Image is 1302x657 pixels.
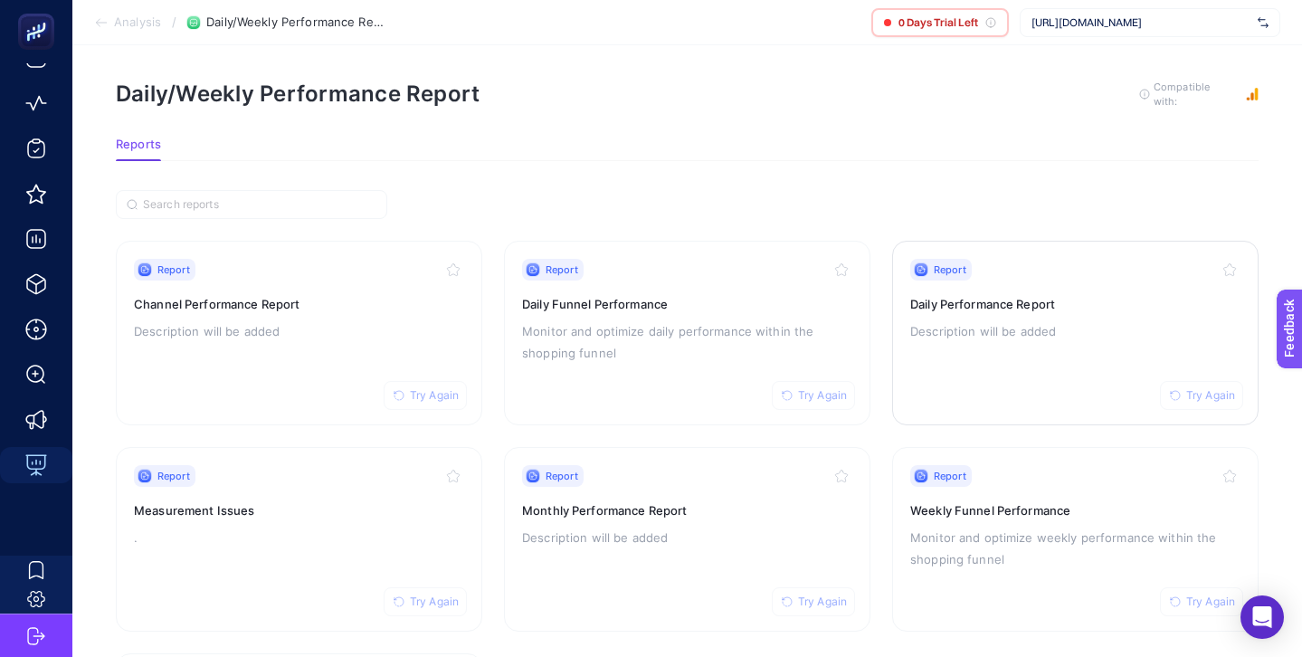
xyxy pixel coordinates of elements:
[1240,595,1284,639] div: Open Intercom Messenger
[384,587,467,616] button: Try Again
[898,15,978,30] span: 0 Days Trial Left
[11,5,69,20] span: Feedback
[910,295,1240,313] h3: Daily Performance Report
[1160,381,1243,410] button: Try Again
[546,262,578,277] span: Report
[116,138,161,152] span: Reports
[116,138,161,161] button: Reports
[134,501,464,519] h3: Measurement Issues
[1160,587,1243,616] button: Try Again
[1031,15,1250,30] span: [URL][DOMAIN_NAME]
[892,241,1259,425] a: ReportTry AgainDaily Performance ReportDescription will be added
[1154,80,1235,109] span: Compatible with:
[134,295,464,313] h3: Channel Performance Report
[798,388,847,403] span: Try Again
[504,241,870,425] a: ReportTry AgainDaily Funnel PerformanceMonitor and optimize daily performance within the shopping...
[143,198,376,212] input: Search
[134,320,464,342] p: Description will be added
[798,595,847,609] span: Try Again
[522,527,852,548] p: Description will be added
[114,15,161,30] span: Analysis
[172,14,176,29] span: /
[772,381,855,410] button: Try Again
[934,469,966,483] span: Report
[116,241,482,425] a: ReportTry AgainChannel Performance ReportDescription will be added
[157,469,190,483] span: Report
[522,501,852,519] h3: Monthly Performance Report
[157,262,190,277] span: Report
[772,587,855,616] button: Try Again
[934,262,966,277] span: Report
[910,320,1240,342] p: Description will be added
[410,595,459,609] span: Try Again
[546,469,578,483] span: Report
[892,447,1259,632] a: ReportTry AgainWeekly Funnel PerformanceMonitor and optimize weekly performance within the shoppi...
[116,447,482,632] a: ReportTry AgainMeasurement Issues.
[910,501,1240,519] h3: Weekly Funnel Performance
[206,15,387,30] span: Daily/Weekly Performance Report
[1258,14,1269,32] img: svg%3e
[504,447,870,632] a: ReportTry AgainMonthly Performance ReportDescription will be added
[522,320,852,364] p: Monitor and optimize daily performance within the shopping funnel
[134,527,464,548] p: .
[1186,595,1235,609] span: Try Again
[410,388,459,403] span: Try Again
[1186,388,1235,403] span: Try Again
[910,527,1240,570] p: Monitor and optimize weekly performance within the shopping funnel
[116,81,480,107] h1: Daily/Weekly Performance Report
[384,381,467,410] button: Try Again
[522,295,852,313] h3: Daily Funnel Performance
